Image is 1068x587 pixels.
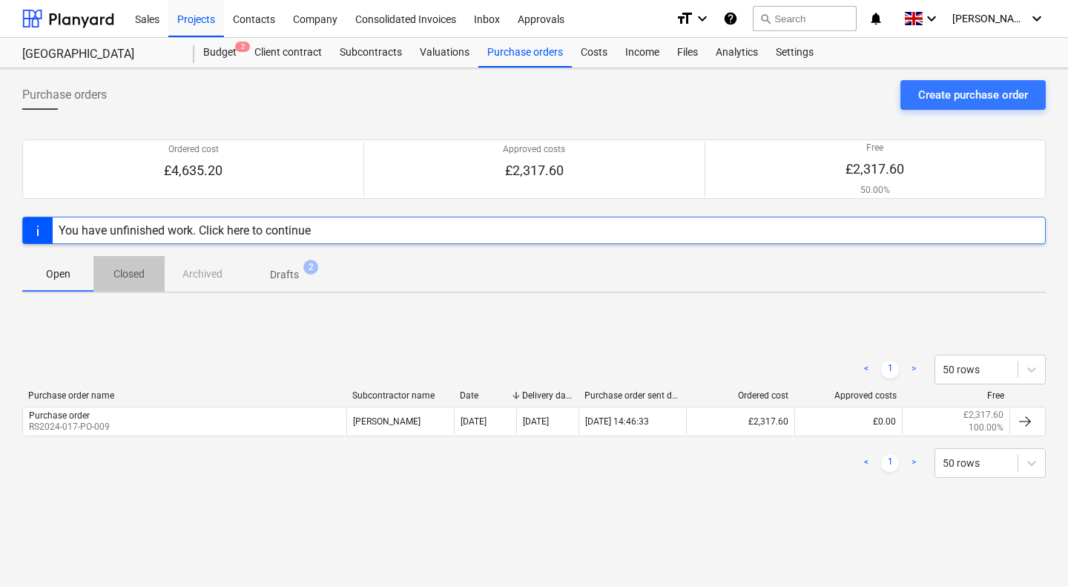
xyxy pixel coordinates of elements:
a: Settings [767,38,823,68]
i: keyboard_arrow_down [1028,10,1046,27]
button: Create purchase order [900,80,1046,110]
p: £2,317.60 [845,160,904,178]
a: Next page [905,361,923,378]
div: Purchase order sent date [584,390,681,401]
div: You have unfinished work. Click here to continue [59,223,311,237]
p: Approved costs [503,143,565,156]
div: [PERSON_NAME] [346,409,454,434]
a: Previous page [857,361,875,378]
p: 50.00% [845,184,904,197]
div: £2,317.60 [686,409,794,434]
span: [PERSON_NAME] [952,13,1026,24]
div: Approved costs [800,390,897,401]
div: Free [909,390,1005,401]
i: Knowledge base [723,10,738,27]
a: Client contract [245,38,331,68]
a: Analytics [707,38,767,68]
a: Valuations [411,38,478,68]
p: £2,317.60 [503,162,565,180]
span: search [759,13,771,24]
p: £4,635.20 [164,162,222,180]
div: [DATE] [523,416,549,427]
a: Budget2 [194,38,245,68]
div: Subcontractor name [352,390,449,401]
p: £2,317.60 [963,409,1003,422]
div: Budget [194,38,245,68]
a: Costs [572,38,616,68]
iframe: Chat Widget [994,516,1068,587]
div: Delivery date [522,390,573,401]
p: Closed [111,266,147,282]
p: RS2024-017-PO-009 [29,421,110,433]
i: keyboard_arrow_down [693,10,711,27]
span: 2 [235,42,250,52]
span: Purchase orders [22,86,107,104]
i: notifications [868,10,883,27]
span: 2 [303,260,318,275]
a: Page 1 is your current page [881,361,899,378]
a: Subcontracts [331,38,411,68]
a: Purchase orders [478,38,572,68]
div: Date [460,390,510,401]
a: Files [668,38,707,68]
p: Ordered cost [164,143,222,156]
div: [GEOGRAPHIC_DATA] [22,47,177,62]
a: Next page [905,454,923,472]
div: [DATE] 14:46:33 [585,416,649,427]
a: Previous page [857,454,875,472]
div: Purchase order name [28,390,340,401]
p: Open [40,266,76,282]
button: Search [753,6,857,31]
i: keyboard_arrow_down [923,10,940,27]
p: Drafts [270,267,299,283]
div: Ordered cost [693,390,789,401]
p: 100.00% [969,422,1003,434]
p: Free [845,142,904,154]
div: Create purchase order [918,85,1028,105]
div: £0.00 [794,409,902,434]
a: Page 1 is your current page [881,454,899,472]
div: [DATE] [461,416,487,427]
div: Purchase order [29,410,90,421]
a: Income [616,38,668,68]
i: format_size [676,10,693,27]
